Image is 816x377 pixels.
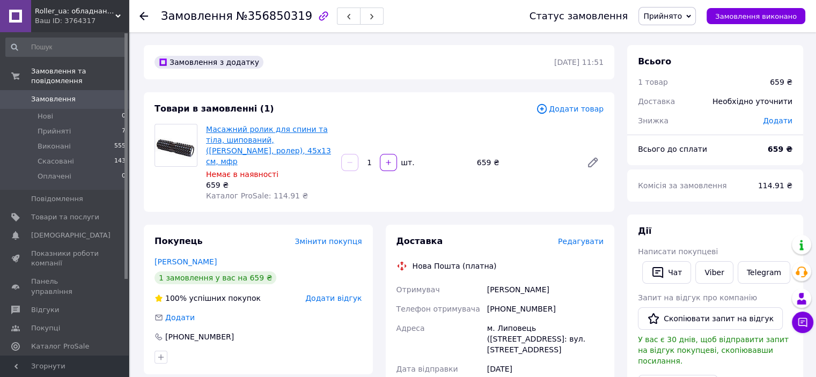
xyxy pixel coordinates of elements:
[536,103,604,115] span: Додати товар
[161,10,233,23] span: Замовлення
[638,116,668,125] span: Знижка
[558,237,604,246] span: Редагувати
[155,271,276,284] div: 1 замовлення у вас на 659 ₴
[206,180,333,190] div: 659 ₴
[485,299,606,319] div: [PHONE_NUMBER]
[38,127,71,136] span: Прийняті
[485,319,606,359] div: м. Липовець ([STREET_ADDRESS]: вул. [STREET_ADDRESS]
[707,8,805,24] button: Замовлення виконано
[155,236,203,246] span: Покупець
[139,11,148,21] div: Повернутися назад
[35,16,129,26] div: Ваш ID: 3764317
[155,56,263,69] div: Замовлення з додатку
[114,142,126,151] span: 555
[638,335,789,365] span: У вас є 30 днів, щоб відправити запит на відгук покупцеві, скопіювавши посилання.
[206,170,278,179] span: Немає в наявності
[31,277,99,296] span: Панель управління
[31,94,76,104] span: Замовлення
[638,181,727,190] span: Комісія за замовлення
[122,127,126,136] span: 7
[582,152,604,173] a: Редагувати
[643,12,682,20] span: Прийнято
[38,142,71,151] span: Виконані
[768,145,792,153] b: 659 ₴
[642,261,691,284] button: Чат
[638,78,668,86] span: 1 товар
[638,226,651,236] span: Дії
[165,294,187,302] span: 100%
[295,237,362,246] span: Змінити покупця
[155,104,274,114] span: Товари в замовленні (1)
[638,97,675,106] span: Доставка
[31,66,129,86] span: Замовлення та повідомлення
[396,324,425,332] span: Адреса
[155,131,197,159] img: Масажний ролик для спини та тіла, шипований, (валик, ролер), 45х13 см, мфр
[31,212,99,222] span: Товари та послуги
[706,90,799,113] div: Необхідно уточнити
[122,112,126,121] span: 0
[638,307,783,330] button: Скопіювати запит на відгук
[155,293,261,304] div: успішних покупок
[122,172,126,181] span: 0
[792,312,813,333] button: Чат з покупцем
[638,293,757,302] span: Запит на відгук про компанію
[38,157,74,166] span: Скасовані
[485,280,606,299] div: [PERSON_NAME]
[638,56,671,66] span: Всього
[31,231,111,240] span: [DEMOGRAPHIC_DATA]
[155,257,217,266] a: [PERSON_NAME]
[31,194,83,204] span: Повідомлення
[31,305,59,315] span: Відгуки
[715,12,797,20] span: Замовлення виконано
[396,285,440,294] span: Отримувач
[38,172,71,181] span: Оплачені
[738,261,790,284] a: Telegram
[638,247,718,256] span: Написати покупцеві
[114,157,126,166] span: 143
[206,125,331,166] a: Масажний ролик для спини та тіла, шипований, ([PERSON_NAME], ролер), 45х13 см, мфр
[38,112,53,121] span: Нові
[770,77,792,87] div: 659 ₴
[305,294,362,302] span: Додати відгук
[410,261,499,271] div: Нова Пошта (платна)
[473,155,578,170] div: 659 ₴
[530,11,628,21] div: Статус замовлення
[164,331,235,342] div: [PHONE_NUMBER]
[554,58,604,66] time: [DATE] 11:51
[396,305,480,313] span: Телефон отримувача
[5,38,127,57] input: Пошук
[396,236,443,246] span: Доставка
[35,6,115,16] span: Roller_ua: обладнання для самомасажу та фітнесу
[758,181,792,190] span: 114.91 ₴
[398,157,415,168] div: шт.
[31,323,60,333] span: Покупці
[695,261,733,284] a: Viber
[31,342,89,351] span: Каталог ProSale
[206,191,308,200] span: Каталог ProSale: 114.91 ₴
[165,313,195,322] span: Додати
[763,116,792,125] span: Додати
[236,10,312,23] span: №356850319
[638,145,707,153] span: Всього до сплати
[31,249,99,268] span: Показники роботи компанії
[396,365,458,373] span: Дата відправки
